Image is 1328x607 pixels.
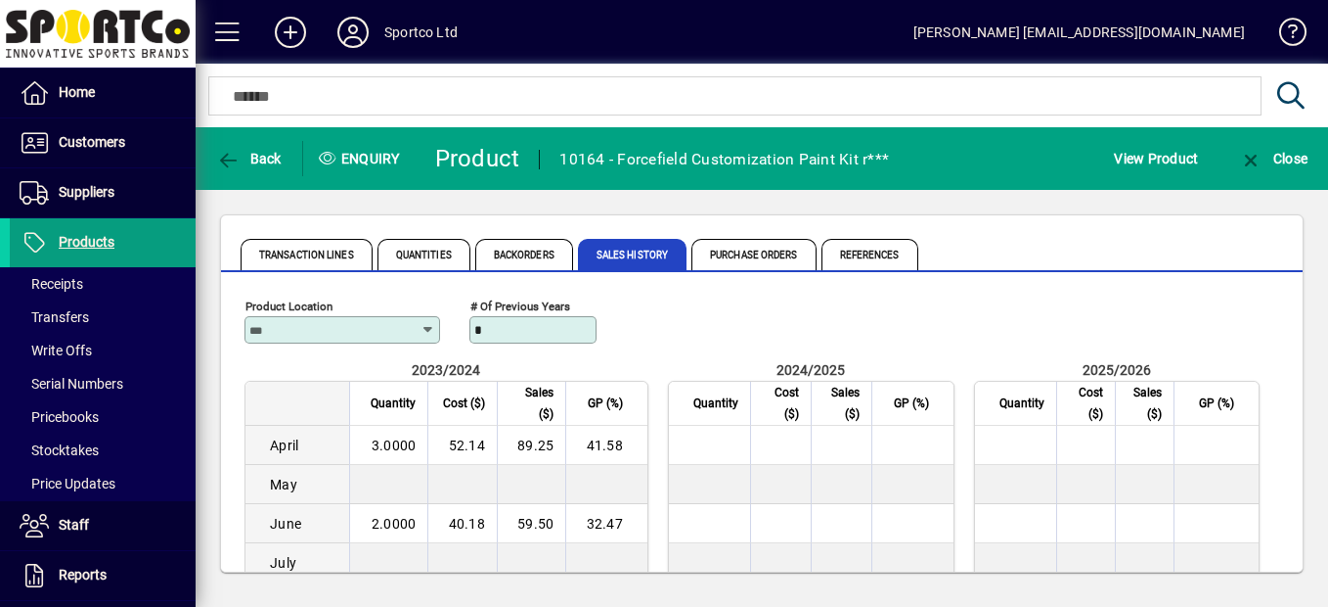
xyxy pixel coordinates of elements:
span: Sales History [578,239,686,270]
app-page-header-button: Back [196,141,303,176]
span: 2.0000 [372,516,417,532]
span: 89.25 [517,438,553,453]
span: Customers [59,134,125,150]
span: GP (%) [588,393,623,414]
span: Transfers [20,309,89,325]
a: Pricebooks [10,400,196,434]
button: Profile [322,15,384,50]
span: Products [59,234,114,250]
div: Product [435,143,520,174]
span: Quantity [999,393,1044,414]
span: Serial Numbers [20,376,123,392]
a: Home [10,69,196,117]
span: Quantity [371,393,416,414]
span: 2023/2024 [412,362,480,378]
button: Back [211,141,287,176]
span: Write Offs [20,343,92,358]
span: View Product [1114,143,1198,174]
span: Stocktakes [20,443,99,458]
span: 2024/2025 [776,362,845,378]
span: Close [1239,151,1307,166]
span: 41.58 [587,438,623,453]
a: Serial Numbers [10,367,196,400]
td: May [245,465,349,504]
span: Home [59,84,95,100]
span: Quantities [377,239,470,270]
span: Purchase Orders [691,239,817,270]
button: Add [259,15,322,50]
span: Pricebooks [20,409,99,425]
a: Stocktakes [10,434,196,467]
span: 3.0000 [372,438,417,453]
app-page-header-button: Close enquiry [1218,141,1328,176]
span: References [821,239,918,270]
a: Customers [10,118,196,167]
span: 2025/2026 [1083,362,1151,378]
span: 40.18 [449,516,485,532]
span: Sales ($) [509,382,554,425]
span: Sales ($) [1128,382,1162,425]
a: Transfers [10,301,196,334]
button: Close [1234,141,1312,176]
span: Reports [59,567,107,583]
span: Suppliers [59,184,114,200]
span: 59.50 [517,516,553,532]
span: Cost ($) [1069,382,1103,425]
span: Cost ($) [443,393,485,414]
span: Price Updates [20,476,115,491]
span: Receipts [20,276,83,292]
mat-label: # of previous years [470,300,570,313]
span: Backorders [475,239,573,270]
div: 10164 - Forcefield Customization Paint Kit r*** [559,144,889,175]
span: 52.14 [449,438,485,453]
span: Staff [59,517,89,533]
a: Suppliers [10,168,196,217]
span: GP (%) [894,393,929,414]
span: Back [216,151,282,166]
div: Enquiry [303,143,421,174]
td: July [245,543,349,583]
span: Cost ($) [763,382,799,425]
mat-label: Product Location [245,300,332,313]
a: Receipts [10,267,196,301]
div: Sportco Ltd [384,17,458,48]
a: Staff [10,501,196,550]
a: Reports [10,551,196,600]
span: Transaction Lines [241,239,373,270]
button: View Product [1109,141,1203,176]
span: 32.47 [587,516,623,532]
td: April [245,426,349,465]
a: Write Offs [10,334,196,367]
span: Sales ($) [823,382,860,425]
a: Price Updates [10,467,196,500]
span: Quantity [693,393,738,414]
a: Knowledge Base [1264,4,1304,68]
div: [PERSON_NAME] [EMAIL_ADDRESS][DOMAIN_NAME] [913,17,1245,48]
span: GP (%) [1199,393,1234,414]
td: June [245,504,349,543]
